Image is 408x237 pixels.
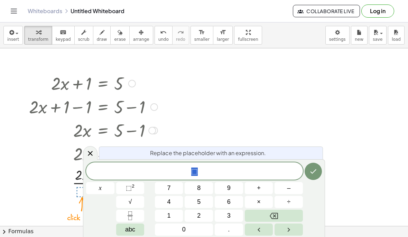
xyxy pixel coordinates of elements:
[97,37,107,42] span: draw
[160,28,167,37] i: undo
[129,197,132,207] span: √
[329,37,346,42] span: settings
[28,8,62,15] a: Whiteboards
[99,183,102,193] span: x
[215,196,243,208] button: 6
[185,182,213,194] button: 8
[132,183,135,189] sup: 2
[245,196,273,208] button: Times
[133,37,149,42] span: arrange
[275,196,303,208] button: Divide
[234,26,262,45] button: fullscreen
[172,26,189,45] button: redoredo
[275,224,303,236] button: Right arrow
[215,224,243,236] button: .
[191,26,213,45] button: format_sizesmaller
[287,197,290,207] span: ÷
[116,196,145,208] button: Square root
[191,168,198,176] span: ⬚
[167,183,171,193] span: 7
[176,37,185,42] span: redo
[60,28,66,37] i: keyboard
[8,6,19,17] button: Toggle navigation
[305,163,322,180] button: Done
[116,210,145,222] button: Fraction
[185,196,213,208] button: 5
[177,28,184,37] i: redo
[245,182,273,194] button: Plus
[185,210,213,222] button: 2
[129,26,153,45] button: arrange
[150,149,266,157] span: Replace the placeholder with an expression.
[116,224,145,236] button: Alphabet
[228,225,230,234] span: .
[110,26,129,45] button: erase
[158,37,169,42] span: undo
[299,8,354,14] span: Collaborate Live
[74,26,93,45] button: scrub
[78,37,90,42] span: scrub
[125,225,135,234] span: abc
[392,37,401,42] span: load
[220,28,226,37] i: format_size
[155,26,173,45] button: undoundo
[213,26,233,45] button: format_sizelarger
[257,183,261,193] span: +
[86,182,114,194] button: x
[238,37,258,42] span: fullscreen
[155,224,213,236] button: 0
[182,225,186,234] span: 0
[52,26,75,45] button: keyboardkeypad
[257,197,261,207] span: ×
[3,26,23,45] button: insert
[275,182,303,194] button: Minus
[351,26,368,45] button: new
[215,182,243,194] button: 9
[24,26,52,45] button: transform
[293,5,360,17] button: Collaborate Live
[7,37,19,42] span: insert
[215,210,243,222] button: 3
[155,196,183,208] button: 4
[245,224,273,236] button: Left arrow
[155,210,183,222] button: 1
[28,37,48,42] span: transform
[197,197,201,207] span: 5
[56,37,71,42] span: keypad
[197,183,201,193] span: 8
[197,211,201,220] span: 2
[114,37,126,42] span: erase
[227,211,231,220] span: 3
[361,4,394,18] button: Log in
[167,211,171,220] span: 1
[373,37,382,42] span: save
[194,37,210,42] span: smaller
[217,37,229,42] span: larger
[155,182,183,194] button: 7
[355,37,363,42] span: new
[325,26,350,45] button: settings
[287,183,290,193] span: –
[245,210,303,222] button: Backspace
[167,197,171,207] span: 4
[93,26,111,45] button: draw
[388,26,405,45] button: load
[227,183,231,193] span: 9
[126,184,132,191] span: ⬚
[369,26,387,45] button: save
[198,28,205,37] i: format_size
[116,182,145,194] button: Squared
[227,197,231,207] span: 6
